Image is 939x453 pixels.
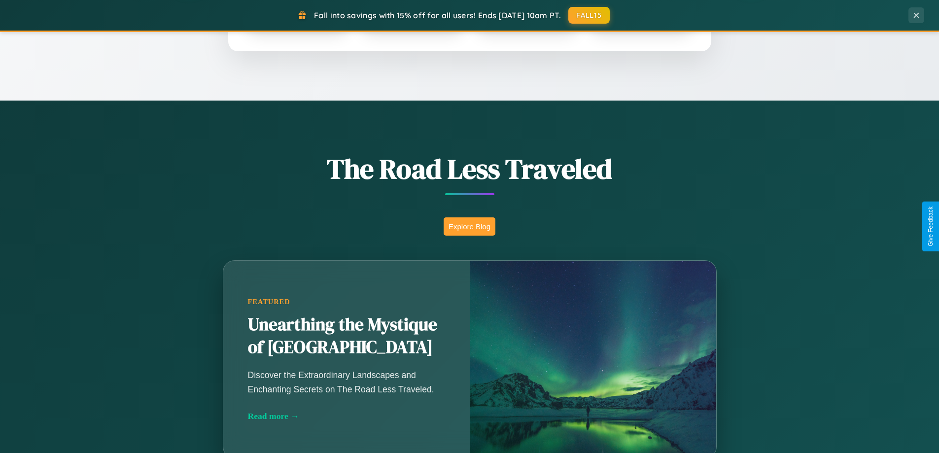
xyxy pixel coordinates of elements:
div: Give Feedback [927,207,934,246]
div: Read more → [248,411,445,421]
p: Discover the Extraordinary Landscapes and Enchanting Secrets on The Road Less Traveled. [248,368,445,396]
div: Featured [248,298,445,306]
button: Explore Blog [444,217,495,236]
h2: Unearthing the Mystique of [GEOGRAPHIC_DATA] [248,314,445,359]
button: FALL15 [568,7,610,24]
h1: The Road Less Traveled [174,150,765,188]
span: Fall into savings with 15% off for all users! Ends [DATE] 10am PT. [314,10,561,20]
